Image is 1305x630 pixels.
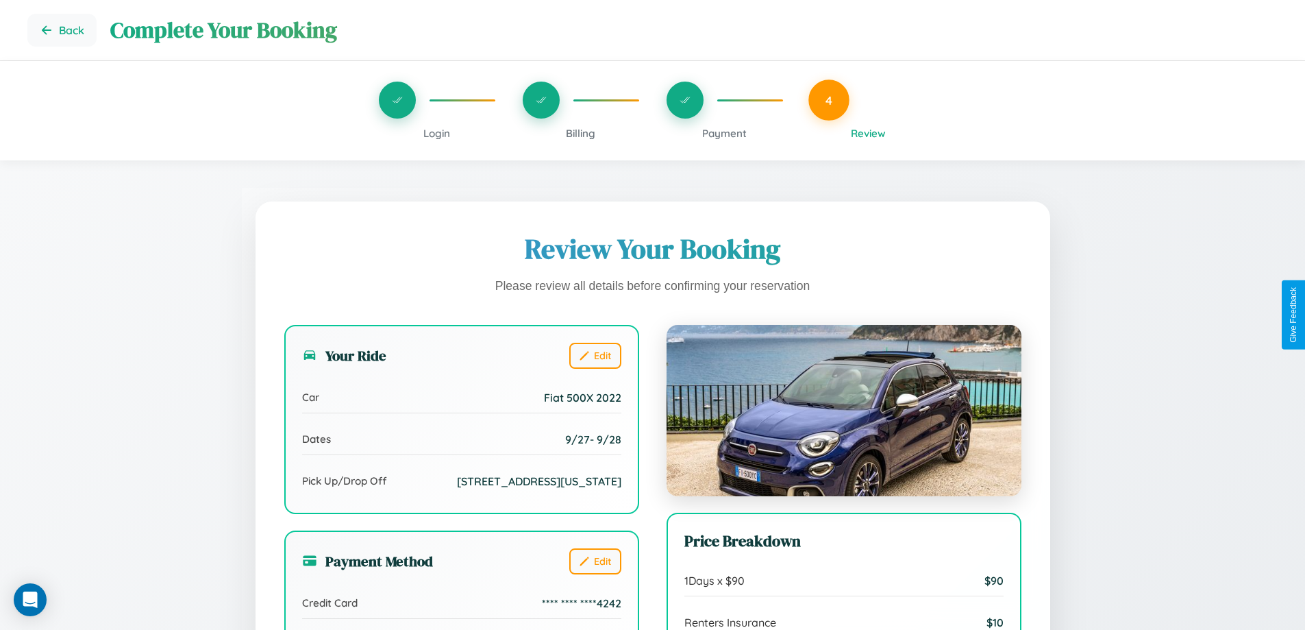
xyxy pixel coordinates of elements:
span: $ 90 [984,574,1004,587]
h3: Your Ride [302,346,386,365]
span: $ 10 [986,616,1004,629]
h1: Complete Your Booking [110,15,1278,45]
span: Dates [302,433,331,446]
div: Give Feedback [1289,287,1298,343]
span: Payment [702,127,747,140]
span: Car [302,391,319,404]
span: Credit Card [302,596,358,609]
span: 4 [825,93,832,108]
button: Edit [569,548,621,574]
span: Pick Up/Drop Off [302,474,387,487]
p: Please review all details before confirming your reservation [284,276,1021,298]
h3: Payment Method [302,551,433,571]
span: 1 Days x $ 90 [684,574,745,587]
h1: Review Your Booking [284,230,1021,267]
img: Fiat 500X [667,325,1021,496]
h3: Price Breakdown [684,531,1004,552]
span: [STREET_ADDRESS][US_STATE] [457,474,621,488]
span: Review [851,127,886,140]
span: Login [423,127,450,140]
span: Renters Insurance [684,616,776,629]
span: 9 / 27 - 9 / 28 [565,433,621,446]
button: Go back [27,14,97,47]
div: Open Intercom Messenger [14,583,47,616]
span: Billing [566,127,595,140]
button: Edit [569,343,621,369]
span: Fiat 500X 2022 [544,391,621,404]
